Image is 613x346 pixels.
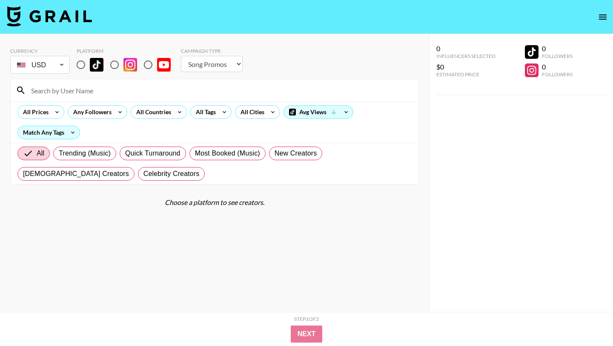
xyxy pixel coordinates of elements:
[10,198,419,207] div: Choose a platform to see creators.
[10,48,70,54] div: Currency
[131,106,173,118] div: All Countries
[542,71,573,78] div: Followers
[570,303,603,336] iframe: Drift Widget Chat Controller
[542,44,573,53] div: 0
[59,148,111,159] span: Trending (Music)
[12,58,68,72] div: USD
[542,63,573,71] div: 0
[191,106,218,118] div: All Tags
[235,106,266,118] div: All Cities
[37,148,44,159] span: All
[18,106,50,118] div: All Prices
[275,148,317,159] span: New Creators
[90,58,103,72] img: TikTok
[125,148,180,159] span: Quick Turnaround
[291,326,323,343] button: Next
[284,106,353,118] div: Avg Views
[157,58,171,72] img: YouTube
[18,126,80,139] div: Match Any Tags
[23,169,129,179] span: [DEMOGRAPHIC_DATA] Creators
[143,169,200,179] span: Celebrity Creators
[594,9,611,26] button: open drawer
[542,53,573,59] div: Followers
[181,48,243,54] div: Campaign Type
[195,148,260,159] span: Most Booked (Music)
[294,316,319,322] div: Step 1 of 2
[436,44,496,53] div: 0
[436,63,496,71] div: $0
[68,106,113,118] div: Any Followers
[436,53,496,59] div: Influencers Selected
[123,58,137,72] img: Instagram
[77,48,178,54] div: Platform
[26,84,413,97] input: Search by User Name
[7,6,92,26] img: Grail Talent
[436,71,496,78] div: Estimated Price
